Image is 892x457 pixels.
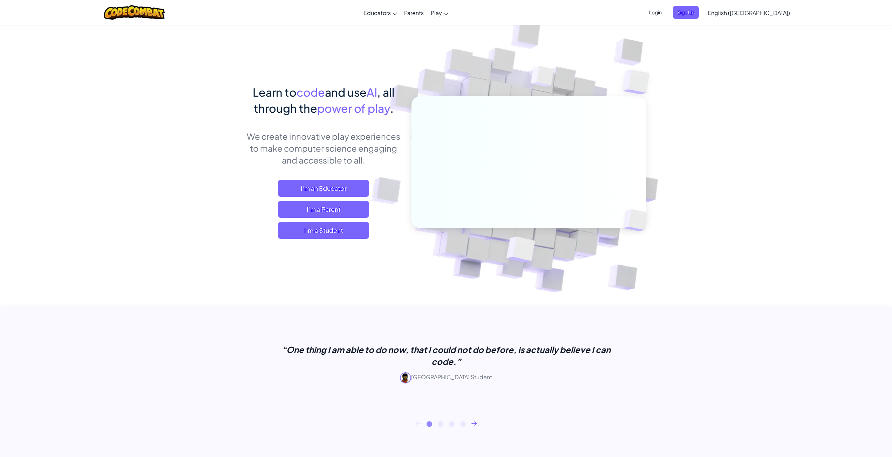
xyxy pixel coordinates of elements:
[317,101,390,115] span: power of play
[246,130,401,166] p: We create innovative play experiences to make computer science engaging and accessible to all.
[427,3,452,22] a: Play
[489,222,552,280] img: Overlap cubes
[431,9,442,16] span: Play
[673,6,699,19] button: Sign Up
[271,344,621,367] p: “One thing I am able to do now, that I could not do before, is actually believe I can code.”
[449,421,455,427] button: 3
[708,9,790,16] span: English ([GEOGRAPHIC_DATA])
[460,421,466,427] button: 4
[325,85,367,99] span: and use
[517,52,568,104] img: Overlap cubes
[704,3,794,22] a: English ([GEOGRAPHIC_DATA])
[401,3,427,22] a: Parents
[297,85,325,99] span: code
[608,53,669,112] img: Overlap cubes
[363,9,391,16] span: Educators
[400,372,411,383] img: avatar
[611,195,664,246] img: Overlap cubes
[438,421,443,427] button: 2
[360,3,401,22] a: Educators
[645,6,666,19] button: Login
[427,421,432,427] button: 1
[278,201,369,218] a: I'm a Parent
[367,85,377,99] span: AI
[390,101,394,115] span: .
[104,5,165,20] img: CodeCombat logo
[278,222,369,239] button: I'm a Student
[271,372,621,383] p: [GEOGRAPHIC_DATA] Student
[278,180,369,197] a: I'm an Educator
[253,85,297,99] span: Learn to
